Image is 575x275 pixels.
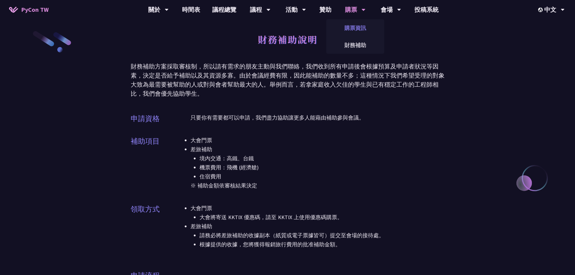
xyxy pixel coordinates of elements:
[3,2,55,17] a: PyCon TW
[200,213,445,222] li: 大會將寄送 KKTIX 優惠碼，請至 KKTIX 上使用優惠碼購票。
[131,62,445,98] div: 財務補助方案採取審核制，所以請有需求的朋友主動與我們聯絡，我們收到所有申請後會根據預算及申請者狀況等因素，決定是否給予補助以及其資源多寡。由於會議經費有限，因此能補助的數量不多；這種情況下我們希...
[131,136,160,147] p: 補助項目
[326,38,384,52] a: 財務補助
[538,8,544,12] img: Locale Icon
[21,5,49,14] span: PyCon TW
[200,154,445,163] li: 境內交通：高鐵、台鐵
[9,7,18,13] img: Home icon of PyCon TW 2025
[131,113,160,124] p: 申請資格
[190,136,445,145] li: 大會門票
[190,222,445,249] li: 差旅補助
[190,181,445,190] p: ※ 補助金額依審核結果決定
[200,172,445,181] li: 住宿費用
[190,145,445,181] li: 差旅補助
[200,240,445,249] li: 根據提供的收據，您將獲得報銷旅行費用的批准補助金額。
[200,231,445,240] li: 請務必將差旅補助的收據副本（紙質或電子票據皆可）提交至會場的接待處。
[190,204,445,222] li: 大會門票
[200,163,445,172] li: 機票費用：飛機 (經濟艙)
[326,21,384,35] a: 購票資訊
[258,30,318,48] h1: 財務補助說明
[190,113,445,122] p: 只要你有需要都可以申請，我們盡力協助讓更多人能藉由補助參與會議。
[131,204,160,215] p: 領取方式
